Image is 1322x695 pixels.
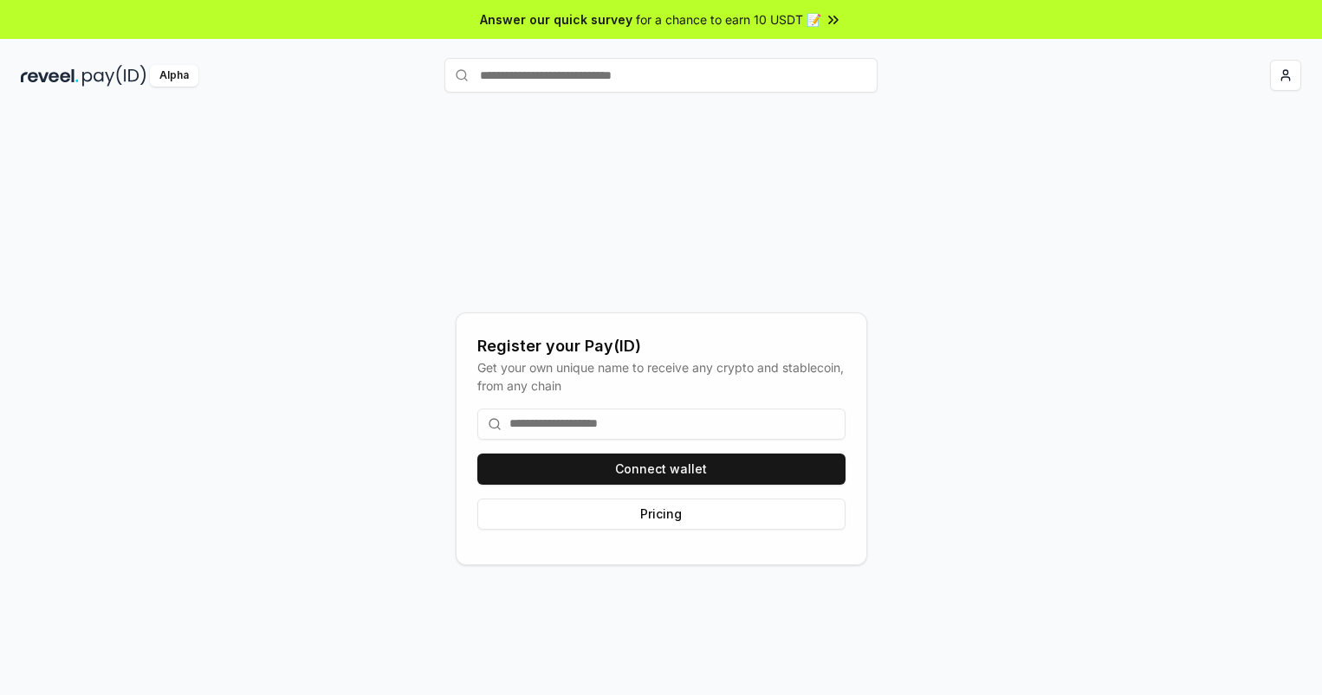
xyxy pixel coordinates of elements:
button: Connect wallet [477,454,846,485]
img: pay_id [82,65,146,87]
span: Answer our quick survey [480,10,632,29]
div: Get your own unique name to receive any crypto and stablecoin, from any chain [477,358,846,395]
button: Pricing [477,499,846,530]
div: Register your Pay(ID) [477,334,846,358]
span: for a chance to earn 10 USDT 📝 [636,10,821,29]
div: Alpha [150,65,198,87]
img: reveel_dark [21,65,79,87]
